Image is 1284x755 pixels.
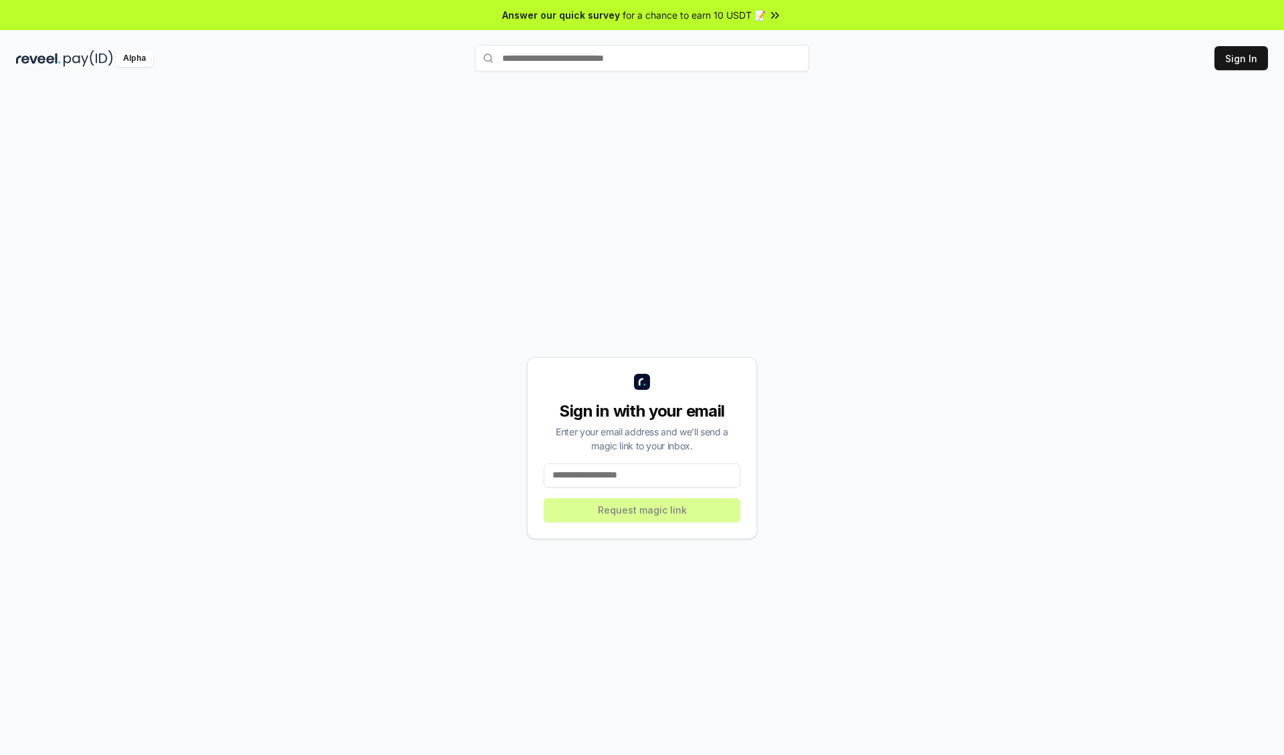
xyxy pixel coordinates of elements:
div: Alpha [116,50,153,67]
img: reveel_dark [16,50,61,67]
img: pay_id [64,50,113,67]
span: Answer our quick survey [502,8,620,22]
div: Sign in with your email [544,401,740,422]
span: for a chance to earn 10 USDT 📝 [623,8,766,22]
div: Enter your email address and we’ll send a magic link to your inbox. [544,425,740,453]
img: logo_small [634,374,650,390]
button: Sign In [1214,46,1268,70]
